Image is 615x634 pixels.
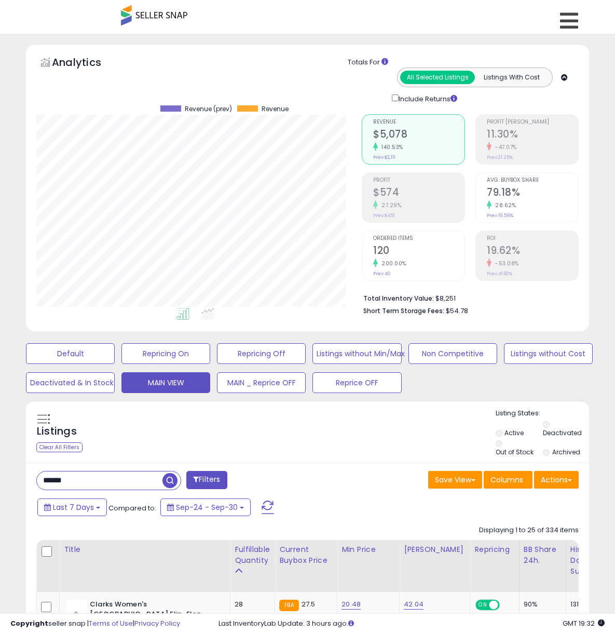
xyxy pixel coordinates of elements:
button: MAIN VIEW [121,372,210,393]
span: Revenue (prev) [185,105,232,113]
button: Listings without Min/Max [312,343,401,364]
span: ON [476,601,489,610]
div: Include Returns [384,92,470,104]
small: 140.53% [378,143,403,151]
span: Avg. Buybox Share [487,178,578,183]
div: BB Share 24h. [524,544,562,566]
span: $54.78 [446,306,468,316]
div: Historical Days Of Supply [570,544,608,577]
button: Filters [186,471,227,489]
button: Listings without Cost [504,343,593,364]
button: Actions [534,471,579,489]
small: Prev: $2,111 [373,154,395,160]
label: Active [504,428,524,437]
small: 200.00% [378,260,406,267]
div: Repricing [474,544,515,555]
span: Columns [490,475,523,485]
small: Prev: 21.35% [487,154,513,160]
div: 28 [235,600,267,609]
button: Non Competitive [408,343,497,364]
b: Total Inventory Value: [363,294,434,303]
div: [PERSON_NAME] [404,544,466,555]
h2: 19.62% [487,245,578,259]
h2: $574 [373,186,464,200]
span: 2025-10-8 19:32 GMT [563,618,605,628]
button: Listings With Cost [474,71,549,84]
small: -53.08% [491,260,519,267]
small: Prev: 41.82% [487,271,512,277]
h2: $5,078 [373,128,464,142]
h2: 11.30% [487,128,578,142]
p: Listing States: [496,409,589,419]
div: 131.90 [570,600,605,609]
span: Compared to: [108,503,156,513]
a: 42.04 [404,599,423,610]
small: 27.29% [378,201,401,209]
button: Default [26,343,115,364]
small: Prev: 40 [373,271,391,277]
div: 90% [524,600,558,609]
span: Profit [PERSON_NAME] [487,119,578,125]
img: 41-qCZKLi7L._SL40_.jpg [66,600,87,620]
label: Deactivated [543,428,582,437]
div: Current Buybox Price [279,544,333,566]
small: FBA [279,600,298,611]
button: MAIN _ Reprice OFF [217,372,306,393]
span: ROI [487,236,578,241]
h2: 79.18% [487,186,578,200]
button: Repricing Off [217,343,306,364]
div: Last InventoryLab Update: 3 hours ago. [218,619,605,629]
li: $8,251 [363,291,571,304]
h2: 120 [373,245,464,259]
h5: Listings [37,424,77,439]
a: 20.48 [341,599,361,610]
span: Revenue [262,105,289,113]
button: Save View [428,471,482,489]
button: Repricing On [121,343,210,364]
span: Ordered Items [373,236,464,241]
div: Displaying 1 to 25 of 334 items [479,525,579,535]
span: 27.5 [302,599,316,609]
div: seller snap | | [10,619,180,629]
button: Deactivated & In Stock [26,372,115,393]
small: -47.07% [491,143,517,151]
small: Prev: $451 [373,212,395,219]
div: Totals For [348,58,581,68]
span: Profit [373,178,464,183]
b: Short Term Storage Fees: [363,306,444,315]
a: Privacy Policy [134,618,180,628]
span: Last 7 Days [53,502,94,512]
small: 28.62% [491,201,516,209]
a: Terms of Use [89,618,133,628]
div: Clear All Filters [36,442,83,452]
small: Prev: 61.56% [487,212,513,219]
div: Title [64,544,226,555]
button: Last 7 Days [37,498,107,516]
div: Min Price [341,544,395,555]
label: Archived [552,448,580,456]
button: Sep-24 - Sep-30 [160,498,251,516]
strong: Copyright [10,618,48,628]
div: Fulfillable Quantity [235,544,270,566]
button: Reprice OFF [312,372,401,393]
label: Out of Stock [496,448,534,456]
button: Columns [484,471,532,489]
b: Clarks Women's [GEOGRAPHIC_DATA] Flip-Flop, Beige Nubuck, 9.5 [90,600,216,631]
button: All Selected Listings [400,71,475,84]
span: Revenue [373,119,464,125]
h5: Analytics [52,55,121,72]
span: Sep-24 - Sep-30 [176,502,238,512]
